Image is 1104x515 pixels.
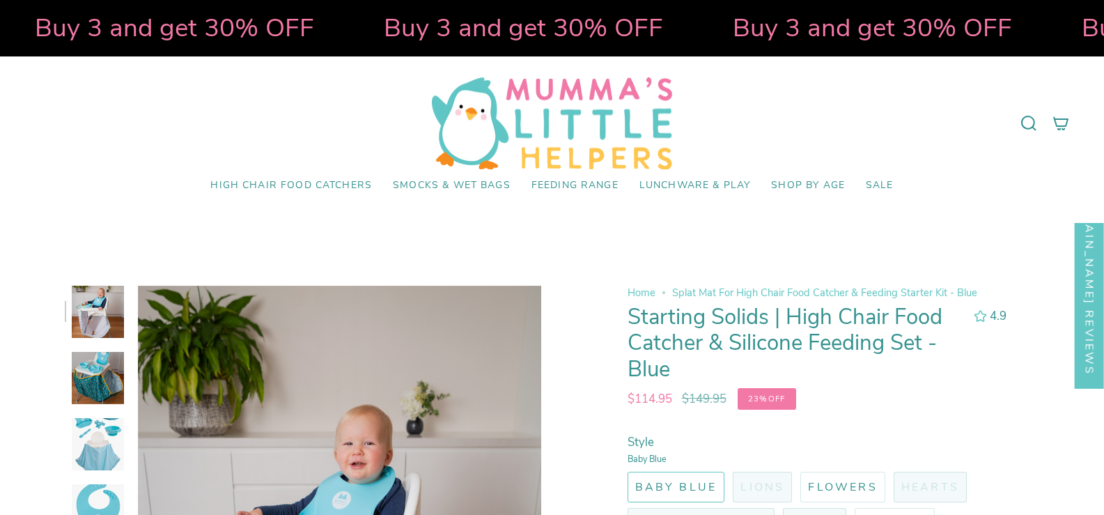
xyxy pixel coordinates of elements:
a: SALE [855,169,904,202]
span: Smocks & Wet Bags [393,180,511,192]
small: Baby Blue [628,450,1011,465]
strong: Buy 3 and get 30% OFF [381,10,660,45]
span: Feeding Range [531,180,619,192]
span: Lunchware & Play [639,180,750,192]
span: High Chair Food Catchers [210,180,372,192]
span: 4.9 [990,308,1006,324]
div: Click to open Judge.me floating reviews tab [1075,156,1104,388]
span: Shop by Age [771,180,845,192]
span: Lions [740,479,784,495]
span: SALE [866,180,894,192]
span: Baby Blue [635,479,717,495]
span: Style [628,434,654,450]
strong: Buy 3 and get 30% OFF [32,10,311,45]
span: 23% [748,393,768,404]
a: Home [628,286,655,300]
span: Splat Mat For High Chair Food Catcher & Feeding Starter Kit - Blue [672,286,977,300]
a: Feeding Range [521,169,629,202]
div: 4.92 out of 5.0 stars [974,310,986,322]
strong: Buy 3 and get 30% OFF [730,10,1009,45]
img: Mumma’s Little Helpers [432,77,672,169]
span: off [738,388,796,410]
span: $149.95 [682,391,726,407]
h1: Starting Solids | High Chair Food Catcher & Silicone Feeding Set - Blue [628,305,962,383]
span: Flowers [808,479,877,495]
a: Shop by Age [761,169,855,202]
a: High Chair Food Catchers [200,169,382,202]
a: Smocks & Wet Bags [382,169,521,202]
a: Lunchware & Play [629,169,761,202]
span: $114.95 [628,391,672,407]
button: 4.92 out of 5.0 stars [967,307,1010,325]
span: Hearts [901,479,959,495]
